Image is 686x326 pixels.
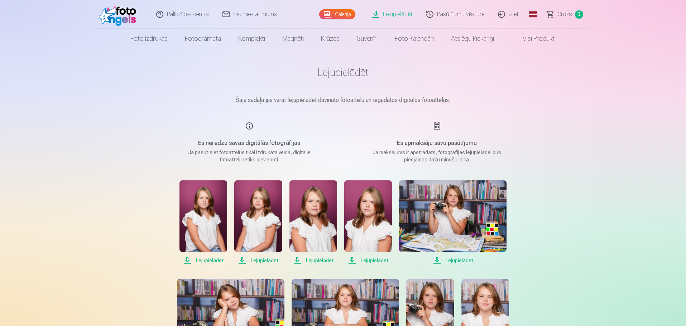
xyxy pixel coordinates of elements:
span: 0 [575,10,583,19]
a: Lejupielādēt [289,180,337,265]
a: Foto izdrukas [122,29,176,49]
a: Visi produkti [503,29,564,49]
span: Lejupielādēt [344,256,392,265]
a: Magnēti [274,29,312,49]
a: Lejupielādēt [399,180,507,265]
span: Lejupielādēt [289,256,337,265]
a: Galerija [319,9,355,19]
p: Ja pasūtīsiet fotoattēlus tikai izdrukātā veidā, digitālie fotoattēli netiks pievienoti. [181,149,317,163]
a: Fotogrāmata [176,29,230,49]
img: /fa1 [99,3,140,26]
a: Foto kalendāri [386,29,442,49]
h1: Lejupielādēt [164,66,522,79]
h5: Es apmaksāju savu pasūtījumu [369,139,505,147]
p: Šajā sadaļā jūs varat lejupielādēt dāvināto fotoattēlu un iegādātos digitālos fotoattēlus. [164,96,522,104]
p: Ja maksājums ir apstrādāts, fotogrāfijas lejupielādei būs pieejamas dažu minūšu laikā. [369,149,505,163]
span: Grozs [557,10,572,19]
a: Suvenīri [348,29,386,49]
h5: Es neredzu savas digitālās fotogrāfijas [181,139,317,147]
span: Lejupielādēt [234,256,282,265]
a: Komplekti [230,29,274,49]
span: Lejupielādēt [179,256,227,265]
a: Lejupielādēt [179,180,227,265]
a: Atslēgu piekariņi [442,29,503,49]
span: Lejupielādēt [399,256,507,265]
a: Krūzes [312,29,348,49]
a: Lejupielādēt [234,180,282,265]
a: Lejupielādēt [344,180,392,265]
